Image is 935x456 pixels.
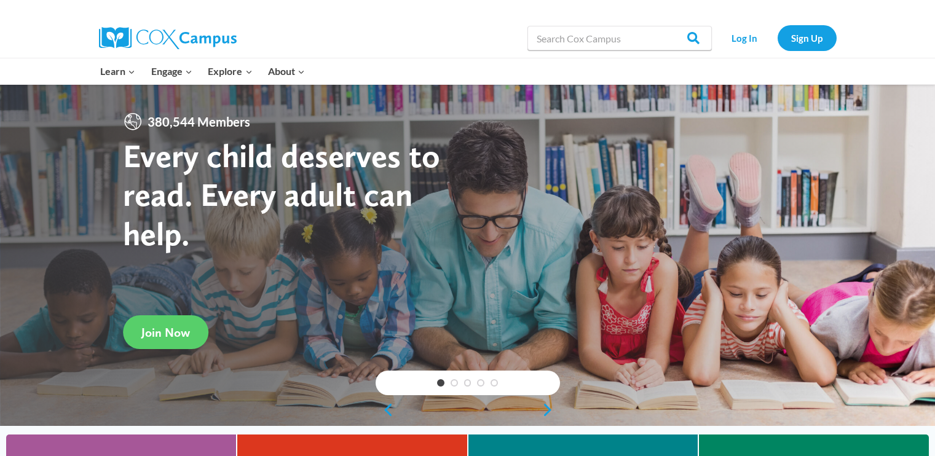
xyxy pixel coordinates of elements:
span: Learn [100,63,135,79]
a: Log In [718,25,771,50]
div: content slider buttons [376,398,560,422]
a: 2 [451,379,458,387]
img: Cox Campus [99,27,237,49]
a: Join Now [123,315,208,349]
nav: Secondary Navigation [718,25,837,50]
nav: Primary Navigation [93,58,313,84]
a: 3 [464,379,471,387]
a: previous [376,403,394,417]
a: next [542,403,560,417]
a: 4 [477,379,484,387]
a: 5 [491,379,498,387]
span: Join Now [141,325,190,340]
a: Sign Up [778,25,837,50]
input: Search Cox Campus [527,26,712,50]
a: 1 [437,379,444,387]
span: Engage [151,63,192,79]
span: 380,544 Members [143,112,255,132]
span: Explore [208,63,252,79]
strong: Every child deserves to read. Every adult can help. [123,136,440,253]
span: About [268,63,305,79]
